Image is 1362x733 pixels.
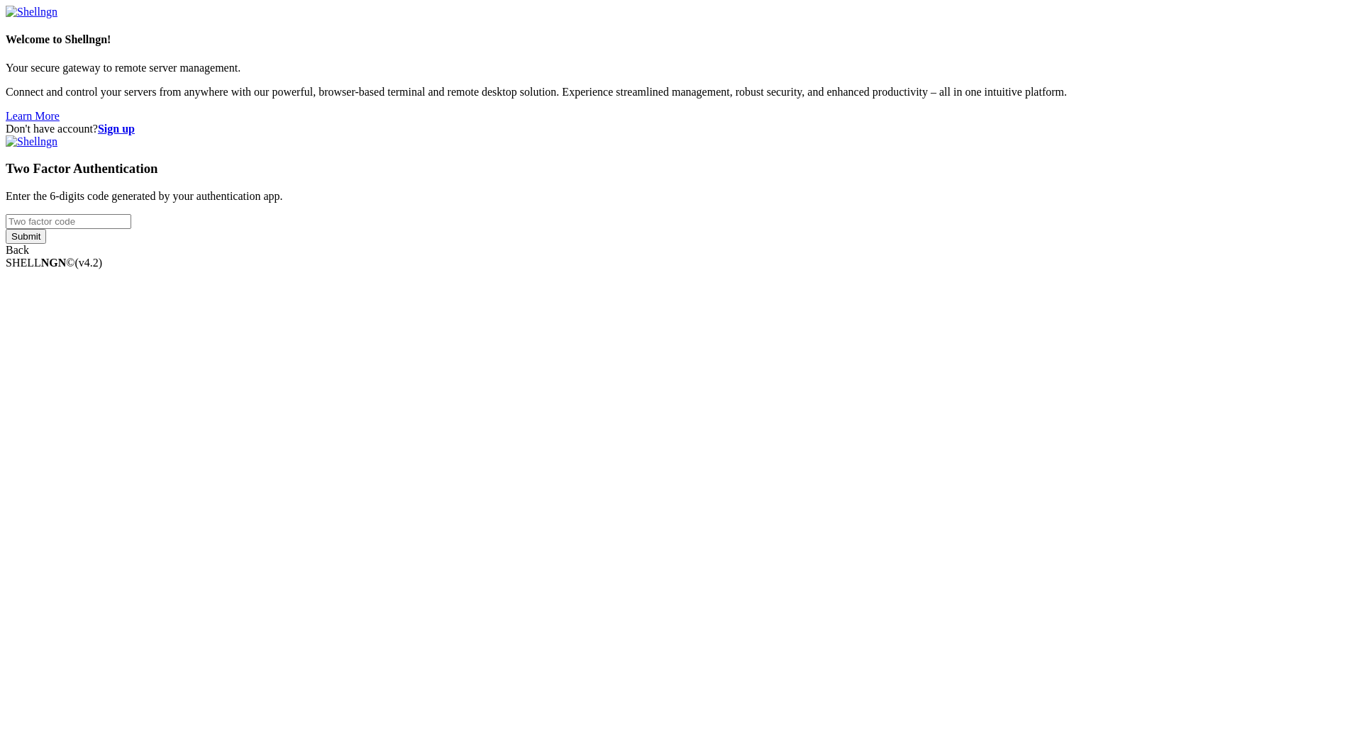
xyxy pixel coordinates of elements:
[6,6,57,18] img: Shellngn
[6,244,29,256] a: Back
[6,229,46,244] input: Submit
[6,110,60,122] a: Learn More
[6,86,1356,99] p: Connect and control your servers from anywhere with our powerful, browser-based terminal and remo...
[6,190,1356,203] p: Enter the 6-digits code generated by your authentication app.
[6,62,1356,74] p: Your secure gateway to remote server management.
[6,123,1356,135] div: Don't have account?
[6,214,131,229] input: Two factor code
[6,257,102,269] span: SHELL ©
[98,123,135,135] a: Sign up
[75,257,103,269] span: 4.2.0
[6,135,57,148] img: Shellngn
[6,33,1356,46] h4: Welcome to Shellngn!
[6,161,1356,177] h3: Two Factor Authentication
[41,257,67,269] b: NGN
